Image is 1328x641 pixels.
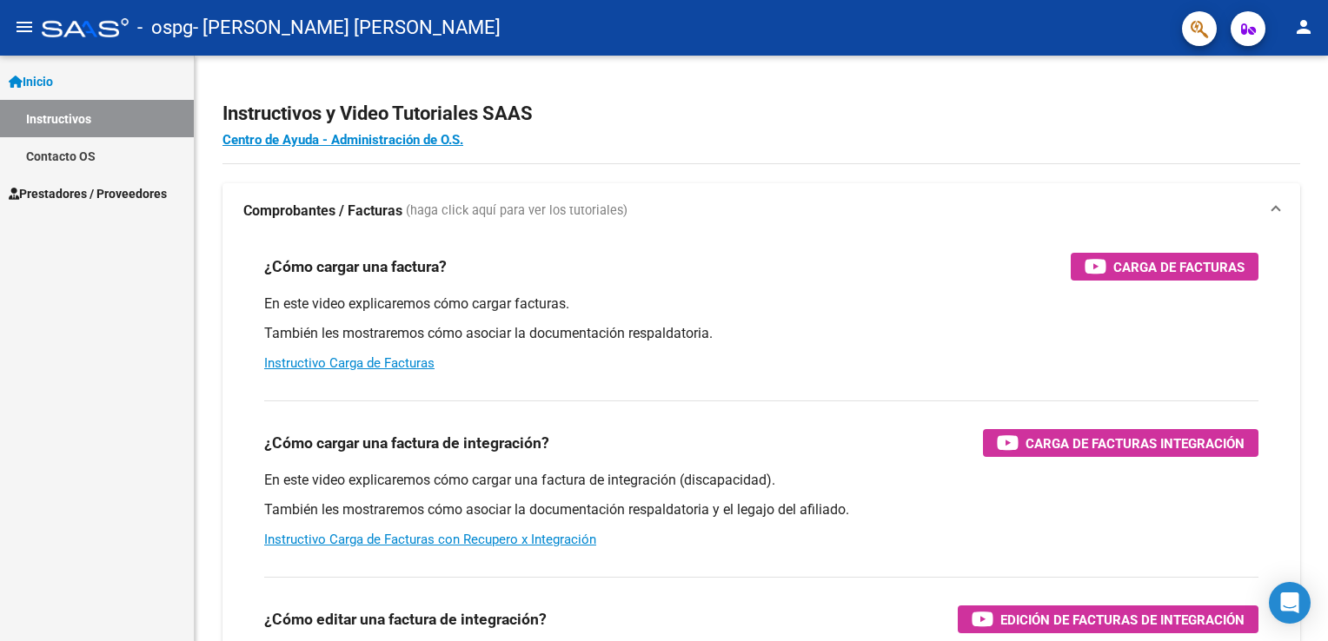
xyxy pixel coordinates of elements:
[264,294,1258,314] p: En este video explicaremos cómo cargar facturas.
[137,9,193,47] span: - ospg
[9,72,53,91] span: Inicio
[1071,253,1258,281] button: Carga de Facturas
[1293,17,1314,37] mat-icon: person
[222,97,1300,130] h2: Instructivos y Video Tutoriales SAAS
[1026,433,1245,454] span: Carga de Facturas Integración
[222,132,463,148] a: Centro de Ayuda - Administración de O.S.
[1113,256,1245,278] span: Carga de Facturas
[1269,582,1311,624] div: Open Intercom Messenger
[264,431,549,455] h3: ¿Cómo cargar una factura de integración?
[958,605,1258,633] button: Edición de Facturas de integración
[1000,609,1245,631] span: Edición de Facturas de integración
[264,355,435,371] a: Instructivo Carga de Facturas
[406,202,627,221] span: (haga click aquí para ver los tutoriales)
[264,607,547,631] h3: ¿Cómo editar una factura de integración?
[14,17,35,37] mat-icon: menu
[193,9,501,47] span: - [PERSON_NAME] [PERSON_NAME]
[264,324,1258,343] p: También les mostraremos cómo asociar la documentación respaldatoria.
[9,184,167,203] span: Prestadores / Proveedores
[264,471,1258,490] p: En este video explicaremos cómo cargar una factura de integración (discapacidad).
[264,532,596,547] a: Instructivo Carga de Facturas con Recupero x Integración
[264,500,1258,519] p: También les mostraremos cómo asociar la documentación respaldatoria y el legajo del afiliado.
[264,254,447,279] h3: ¿Cómo cargar una factura?
[222,183,1300,239] mat-expansion-panel-header: Comprobantes / Facturas (haga click aquí para ver los tutoriales)
[243,202,402,221] strong: Comprobantes / Facturas
[983,429,1258,457] button: Carga de Facturas Integración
